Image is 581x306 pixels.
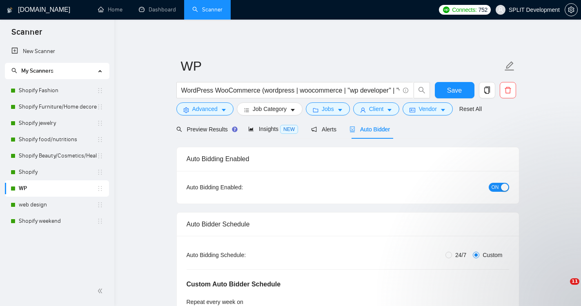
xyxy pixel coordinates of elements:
li: Shopify [5,164,109,180]
li: Shopify jewelry [5,115,109,131]
input: Scanner name... [181,56,503,76]
a: dashboardDashboard [139,6,176,13]
span: search [414,86,430,94]
div: Auto Bidding Enabled: [187,183,294,192]
span: Save [447,85,462,95]
li: New Scanner [5,43,109,60]
span: caret-down [440,107,446,113]
img: logo [7,4,13,17]
span: notification [311,126,317,132]
span: holder [97,120,103,126]
span: Jobs [322,104,334,113]
input: Search Freelance Jobs... [181,85,399,95]
button: copy [479,82,495,98]
span: caret-down [337,107,343,113]
span: delete [500,86,516,94]
span: area-chart [248,126,254,132]
h5: Custom Auto Bidder Schedule [187,279,281,289]
button: Save [435,82,474,98]
a: Shopify jewelry [19,115,97,131]
span: folder [313,107,318,113]
span: holder [97,202,103,208]
div: Auto Bidder Schedule [187,213,509,236]
span: caret-down [221,107,227,113]
span: ON [492,183,499,192]
div: Tooltip anchor [231,126,238,133]
span: copy [479,86,495,94]
span: caret-down [290,107,296,113]
span: Repeat every week on [187,299,243,305]
span: holder [97,218,103,224]
li: WP [5,180,109,197]
span: Preview Results [176,126,235,133]
span: My Scanners [21,67,53,74]
a: searchScanner [192,6,223,13]
span: robot [349,126,355,132]
span: edit [504,61,515,71]
span: Job Category [253,104,287,113]
span: holder [97,87,103,94]
span: Connects: [452,5,476,14]
span: caret-down [387,107,392,113]
a: setting [565,7,578,13]
span: Scanner [5,26,49,43]
span: double-left [97,287,105,295]
a: web design [19,197,97,213]
span: NEW [280,125,298,134]
img: upwork-logo.png [443,7,450,13]
span: Vendor [418,104,436,113]
div: Auto Bidding Enabled [187,147,509,171]
a: homeHome [98,6,122,13]
span: holder [97,185,103,192]
span: Insights [248,126,298,132]
span: Client [369,104,384,113]
span: holder [97,169,103,175]
button: setting [565,3,578,16]
span: holder [97,104,103,110]
button: delete [500,82,516,98]
li: Shopify weekend [5,213,109,229]
li: Shopify food/nutritions [5,131,109,148]
a: Shopify Fashion [19,82,97,99]
li: Shopify Beauty/Cosmetics/Health [5,148,109,164]
span: Advanced [192,104,218,113]
span: 11 [570,278,579,285]
a: Shopify weekend [19,213,97,229]
span: Alerts [311,126,336,133]
a: New Scanner [11,43,102,60]
span: bars [244,107,249,113]
button: folderJobscaret-down [306,102,350,115]
button: barsJob Categorycaret-down [237,102,303,115]
li: Shopify Furniture/Home decore [5,99,109,115]
button: userClientcaret-down [353,102,400,115]
span: info-circle [403,88,408,93]
span: setting [183,107,189,113]
iframe: Intercom live chat [553,278,573,298]
a: WP [19,180,97,197]
li: Shopify Fashion [5,82,109,99]
button: search [414,82,430,98]
span: My Scanners [11,67,53,74]
a: Shopify Furniture/Home decore [19,99,97,115]
span: search [11,68,17,73]
li: web design [5,197,109,213]
button: idcardVendorcaret-down [403,102,452,115]
span: search [176,126,182,132]
button: settingAdvancedcaret-down [176,102,234,115]
span: idcard [410,107,415,113]
div: Auto Bidding Schedule: [187,251,294,259]
a: Reset All [459,104,482,113]
span: holder [97,136,103,143]
span: user [498,7,503,13]
span: holder [97,153,103,159]
a: Shopify food/nutritions [19,131,97,148]
span: Auto Bidder [349,126,390,133]
a: Shopify [19,164,97,180]
span: user [360,107,366,113]
a: Shopify Beauty/Cosmetics/Health [19,148,97,164]
span: 752 [479,5,488,14]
